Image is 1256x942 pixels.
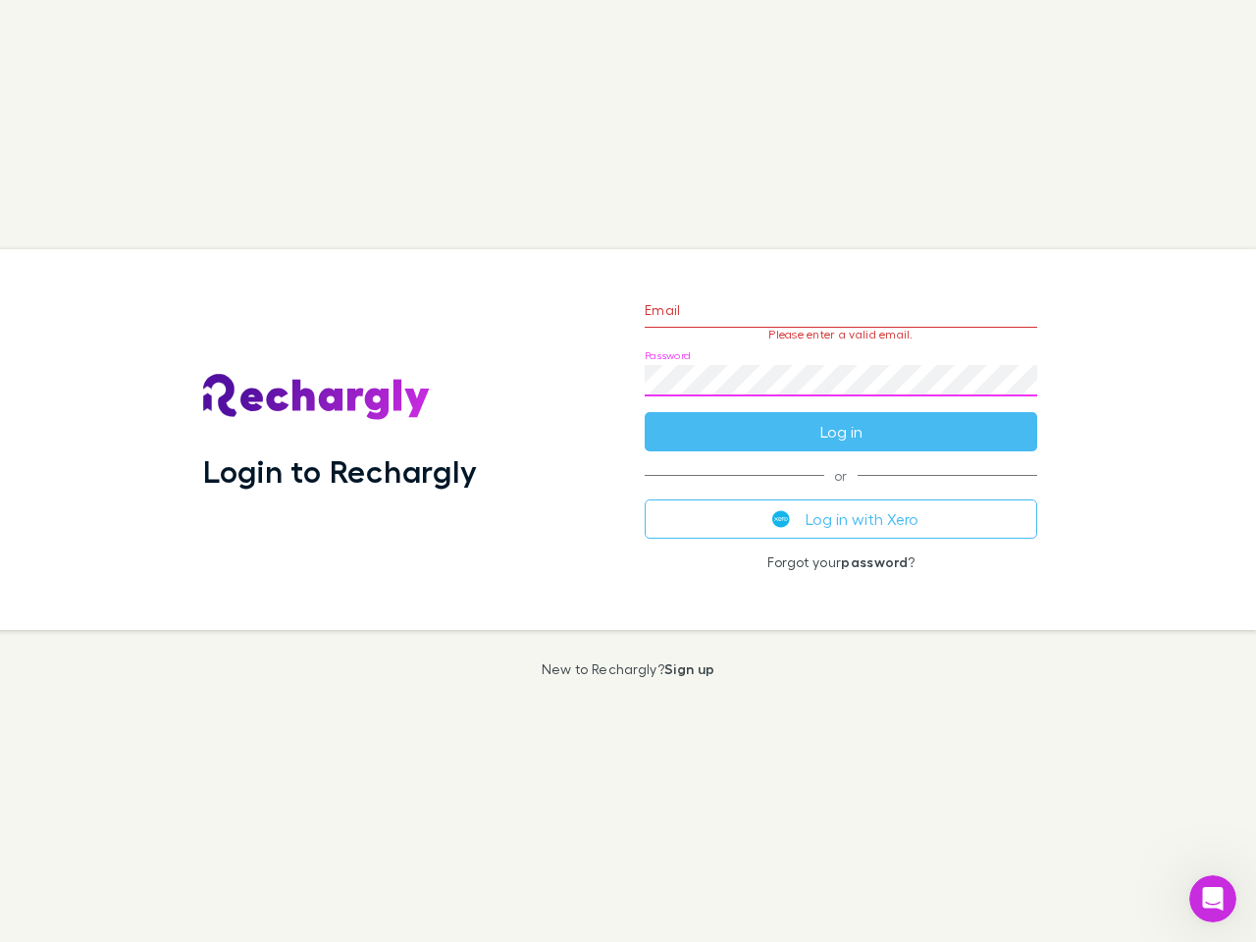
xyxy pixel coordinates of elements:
[841,553,908,570] a: password
[542,661,715,677] p: New to Rechargly?
[645,475,1037,476] span: or
[645,328,1037,341] p: Please enter a valid email.
[203,374,431,421] img: Rechargly's Logo
[203,452,477,490] h1: Login to Rechargly
[772,510,790,528] img: Xero's logo
[1189,875,1236,922] iframe: Intercom live chat
[664,660,714,677] a: Sign up
[645,554,1037,570] p: Forgot your ?
[645,499,1037,539] button: Log in with Xero
[645,348,691,363] label: Password
[645,412,1037,451] button: Log in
